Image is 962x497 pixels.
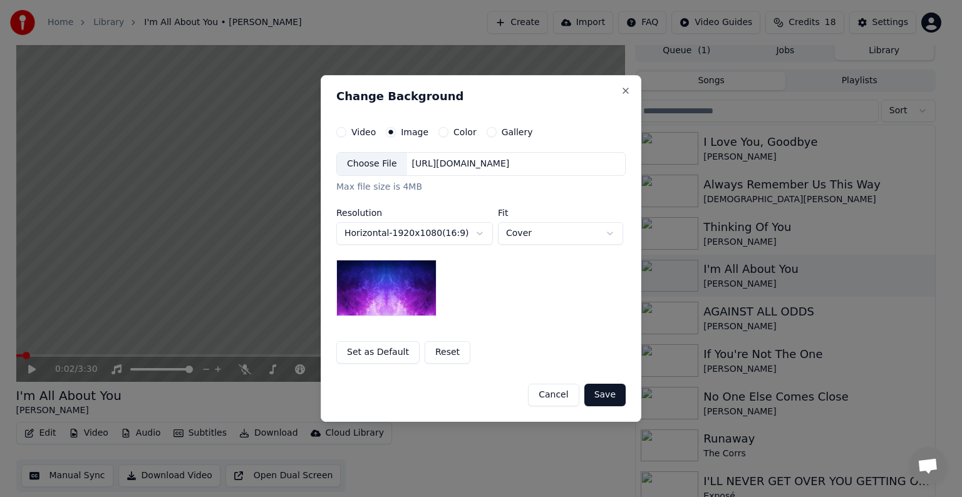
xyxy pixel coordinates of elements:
label: Resolution [336,208,493,217]
label: Color [453,128,477,136]
label: Fit [498,208,623,217]
h2: Change Background [336,91,626,102]
div: [URL][DOMAIN_NAME] [407,158,515,170]
button: Save [584,384,626,406]
button: Cancel [528,384,579,406]
button: Set as Default [336,341,420,364]
button: Reset [425,341,470,364]
label: Image [401,128,428,136]
div: Choose File [337,153,407,175]
label: Gallery [502,128,533,136]
label: Video [351,128,376,136]
div: Max file size is 4MB [336,181,626,193]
